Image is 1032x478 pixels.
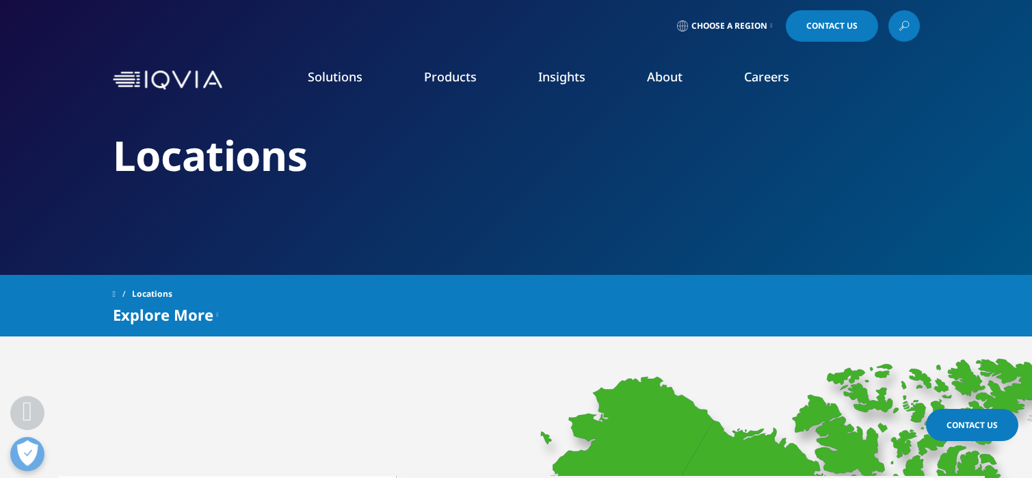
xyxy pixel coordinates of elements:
[786,10,878,42] a: Contact Us
[10,437,44,471] button: Open Preferences
[926,409,1018,441] a: Contact Us
[113,306,213,323] span: Explore More
[691,21,767,31] span: Choose a Region
[113,130,920,181] h2: Locations
[744,68,789,85] a: Careers
[113,70,222,90] img: IQVIA Healthcare Information Technology and Pharma Clinical Research Company
[647,68,683,85] a: About
[132,282,172,306] span: Locations
[947,419,998,431] span: Contact Us
[806,22,858,30] span: Contact Us
[308,68,362,85] a: Solutions
[538,68,585,85] a: Insights
[228,48,920,112] nav: Primary
[424,68,477,85] a: Products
